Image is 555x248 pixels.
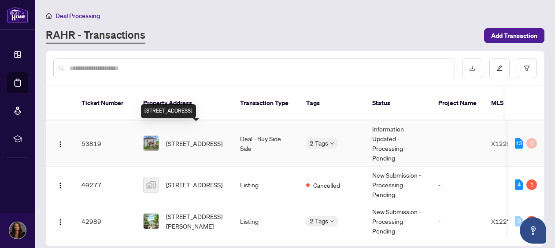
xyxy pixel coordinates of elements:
[74,86,136,120] th: Ticket Number
[299,86,365,120] th: Tags
[74,203,136,240] td: 42989
[469,65,475,71] span: download
[74,120,136,167] td: 53819
[233,120,299,167] td: Deal - Buy Side Sale
[491,29,537,43] span: Add Transaction
[330,219,334,223] span: down
[57,182,64,189] img: Logo
[233,86,299,120] th: Transaction Type
[46,28,145,44] a: RAHR - Transactions
[526,179,537,190] div: 1
[233,167,299,203] td: Listing
[524,65,530,71] span: filter
[166,180,222,190] span: [STREET_ADDRESS]
[233,203,299,240] td: Listing
[166,139,222,148] span: [STREET_ADDRESS]
[166,212,226,231] span: [STREET_ADDRESS][PERSON_NAME]
[484,86,537,120] th: MLS #
[431,86,484,120] th: Project Name
[515,216,523,226] div: 0
[313,180,340,190] span: Cancelled
[517,58,537,78] button: filter
[520,217,546,244] button: Open asap
[462,58,482,78] button: download
[491,139,527,147] span: X12251912
[365,86,431,120] th: Status
[515,179,523,190] div: 4
[53,178,67,192] button: Logo
[53,136,67,150] button: Logo
[496,65,503,71] span: edit
[526,216,537,226] div: 1
[431,167,484,203] td: -
[141,104,196,118] div: [STREET_ADDRESS]
[526,138,537,149] div: 0
[55,12,100,20] span: Deal Processing
[365,120,431,167] td: Information Updated - Processing Pending
[7,7,28,23] img: logo
[431,120,484,167] td: -
[431,203,484,240] td: -
[365,167,431,203] td: New Submission - Processing Pending
[57,219,64,226] img: Logo
[144,177,159,192] img: thumbnail-img
[53,214,67,228] button: Logo
[484,28,544,43] button: Add Transaction
[491,217,527,225] span: X12271937
[489,58,510,78] button: edit
[310,216,328,226] span: 2 Tags
[310,138,328,148] span: 2 Tags
[74,167,136,203] td: 49277
[330,141,334,146] span: down
[9,222,26,239] img: Profile Icon
[136,86,233,120] th: Property Address
[57,141,64,148] img: Logo
[365,203,431,240] td: New Submission - Processing Pending
[46,13,52,19] span: home
[515,138,523,149] div: 13
[144,136,159,151] img: thumbnail-img
[144,214,159,229] img: thumbnail-img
